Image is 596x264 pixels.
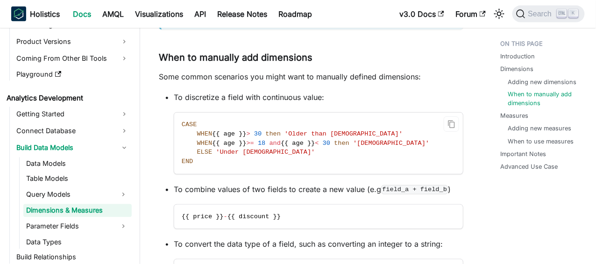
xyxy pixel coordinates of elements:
p: To combine values of two fields to create a new value (e.g ) [174,184,463,195]
a: Docs [67,7,97,21]
a: Data Models [23,157,132,171]
a: Build Data Models [14,141,132,156]
a: Build Relationships [14,251,132,264]
span: > [247,130,250,137]
button: Copy code to clipboard [444,116,459,132]
span: 18 [258,140,265,147]
a: Adding new dimensions [508,78,577,86]
a: Dimensions [501,64,534,73]
a: Important Notes [501,150,546,159]
img: Holistics [11,7,26,21]
a: HolisticsHolistics [11,7,60,21]
span: then [334,140,349,147]
a: Introduction [501,52,535,61]
a: Analytics Development [4,92,132,105]
span: {{ price }} [182,213,224,220]
span: >= [247,140,254,147]
a: Playground [14,68,132,81]
span: 30 [323,140,330,147]
a: Table Models [23,172,132,186]
span: then [266,130,281,137]
span: {{ age }} [281,140,315,147]
a: When to manually add dimensions [508,90,577,108]
span: {{ age }} [212,130,246,137]
p: To discretize a field with continuous value: [174,92,463,103]
span: - [224,213,227,220]
a: Coming From Other BI Tools [14,51,132,66]
span: < [315,140,319,147]
a: Measures [501,112,529,121]
a: Advanced Use Case [501,163,558,171]
span: WHEN [197,140,213,147]
button: Expand sidebar category 'Query Models' [115,187,132,202]
p: Some common scenarios you might want to manually defined dimensions: [159,71,463,82]
span: and [270,140,281,147]
span: 30 [254,130,262,137]
span: WHEN [197,130,213,137]
a: Visualizations [129,7,189,21]
span: CASE [182,121,197,128]
a: API [189,7,212,21]
a: Adding new measures [508,124,572,133]
a: Data Types [23,236,132,249]
span: 'Older than [DEMOGRAPHIC_DATA]' [284,130,403,137]
a: Query Models [23,187,115,202]
span: {{ age }} [212,140,246,147]
span: Search [525,10,558,18]
a: When to use measures [508,137,574,146]
a: Roadmap [273,7,318,21]
a: Parameter Fields [23,219,115,234]
span: END [182,158,193,165]
span: ELSE [197,149,213,156]
a: Dimensions & Measures [23,204,132,217]
a: v3.0 Docs [394,7,450,21]
a: Forum [450,7,491,21]
button: Expand sidebar category 'Parameter Fields' [115,219,132,234]
a: Release Notes [212,7,273,21]
a: AMQL [97,7,129,21]
p: To convert the data type of a field, such as converting an integer to a string: [174,238,463,250]
b: Holistics [30,8,60,20]
span: {{ discount }} [227,213,281,220]
a: Getting Started [14,107,132,122]
span: '[DEMOGRAPHIC_DATA]' [353,140,429,147]
h3: When to manually add dimensions [159,52,463,64]
span: 'Under [DEMOGRAPHIC_DATA]' [216,149,315,156]
a: Connect Database [14,124,132,139]
button: Switch between dark and light mode (currently light mode) [492,7,507,21]
a: Product Versions [14,34,132,49]
button: Search (Ctrl+K) [512,6,585,22]
code: field_a + field_b [381,185,448,194]
kbd: K [569,9,578,18]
